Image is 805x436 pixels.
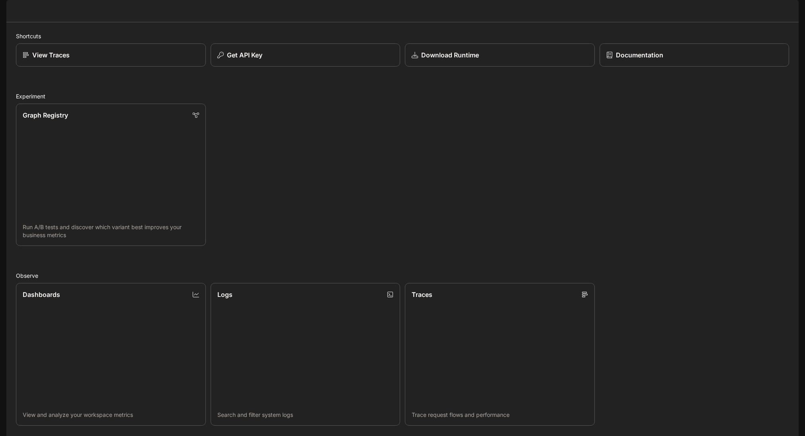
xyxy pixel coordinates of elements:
p: Dashboards [23,290,60,299]
a: Graph RegistryRun A/B tests and discover which variant best improves your business metrics [16,104,206,246]
p: Get API Key [227,50,262,60]
p: Traces [412,290,432,299]
button: Get API Key [211,43,401,67]
h2: Observe [16,271,789,280]
a: LogsSearch and filter system logs [211,283,401,425]
p: Search and filter system logs [217,411,394,419]
a: Download Runtime [405,43,595,67]
h2: Experiment [16,92,789,100]
p: Logs [217,290,233,299]
a: View Traces [16,43,206,67]
h2: Shortcuts [16,32,789,40]
p: View Traces [32,50,70,60]
p: Trace request flows and performance [412,411,588,419]
p: Run A/B tests and discover which variant best improves your business metrics [23,223,199,239]
p: Graph Registry [23,110,68,120]
a: TracesTrace request flows and performance [405,283,595,425]
p: View and analyze your workspace metrics [23,411,199,419]
a: Documentation [600,43,789,67]
p: Download Runtime [421,50,479,60]
a: DashboardsView and analyze your workspace metrics [16,283,206,425]
p: Documentation [616,50,663,60]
